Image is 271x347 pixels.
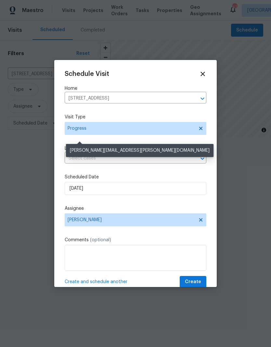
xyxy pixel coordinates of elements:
[65,71,109,77] span: Schedule Visit
[199,70,206,78] span: Close
[90,238,111,242] span: (optional)
[65,279,127,285] span: Create and schedule another
[65,85,206,92] label: Home
[65,114,206,120] label: Visit Type
[66,144,213,157] div: [PERSON_NAME][EMAIL_ADDRESS][PERSON_NAME][DOMAIN_NAME]
[65,205,206,212] label: Assignee
[198,94,207,103] button: Open
[65,145,93,152] span: Linked Cases
[65,93,188,103] input: Enter in an address
[68,125,194,132] span: Progress
[68,217,195,222] span: [PERSON_NAME]
[65,153,188,163] input: Select cases
[198,154,207,163] button: Open
[65,237,206,243] label: Comments
[65,182,206,195] input: M/D/YYYY
[65,174,206,180] label: Scheduled Date
[180,276,206,288] button: Create
[185,278,201,286] span: Create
